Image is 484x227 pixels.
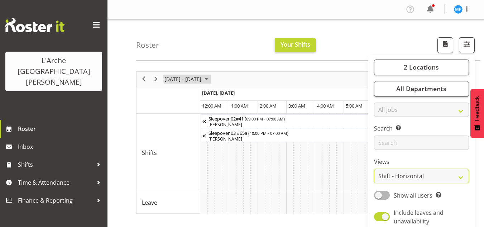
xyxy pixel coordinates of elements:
input: Search [374,136,469,150]
td: Leave resource [136,192,200,214]
div: next period [150,72,162,87]
div: L'Arche [GEOGRAPHIC_DATA][PERSON_NAME] [13,55,95,88]
div: Sleepover 02#41 ( ) [209,115,399,122]
span: 3:00 AM [288,103,305,109]
span: Show all users [394,191,432,199]
div: previous period [138,72,150,87]
span: 10:00 PM - 07:00 AM [250,130,287,136]
span: 4:00 AM [317,103,334,109]
div: Sleepover 03 #65a ( ) [209,129,399,136]
div: August 04 - 10, 2025 [162,72,212,87]
button: Feedback - Show survey [470,89,484,138]
img: melissa-fry10932.jpg [454,5,463,14]
div: [PERSON_NAME] [209,136,399,142]
span: 12:00 AM [202,103,221,109]
span: Roster [18,123,104,134]
div: [PERSON_NAME] [209,122,399,128]
span: 2:00 AM [260,103,277,109]
h4: Roster [136,41,159,49]
button: Download a PDF of the roster according to the set date range. [437,37,453,53]
td: Shifts resource [136,114,200,192]
button: August 2025 [163,75,211,84]
button: Next [151,75,161,84]
button: 2 Locations [374,60,469,75]
label: Views [374,157,469,166]
span: Shifts [142,148,157,157]
div: Shifts"s event - Sleepover 03 #65a Begin From Sunday, August 3, 2025 at 10:00:00 PM GMT+12:00 End... [201,129,401,142]
button: Filter Shifts [459,37,475,53]
span: 5:00 AM [346,103,363,109]
span: 09:00 PM - 07:00 AM [246,116,283,122]
span: Inbox [18,141,104,152]
span: [DATE], [DATE] [202,90,235,96]
span: Feedback [474,96,480,121]
div: Timeline Week of August 7, 2025 [136,71,455,214]
img: Rosterit website logo [5,18,64,32]
span: Time & Attendance [18,177,93,188]
span: Shifts [18,159,93,170]
button: All Departments [374,81,469,97]
div: Shifts"s event - Sleepover 02#41 Begin From Sunday, August 3, 2025 at 9:00:00 PM GMT+12:00 Ends A... [201,114,401,128]
span: 2 Locations [404,63,439,71]
span: Include leaves and unavailability [394,209,444,225]
span: All Departments [396,84,446,93]
button: Your Shifts [275,38,316,52]
span: [DATE] - [DATE] [164,75,202,84]
span: Finance & Reporting [18,195,93,206]
span: Your Shifts [281,41,310,48]
button: Previous [139,75,149,84]
span: 1:00 AM [231,103,248,109]
span: Leave [142,198,157,207]
label: Search [374,124,469,133]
